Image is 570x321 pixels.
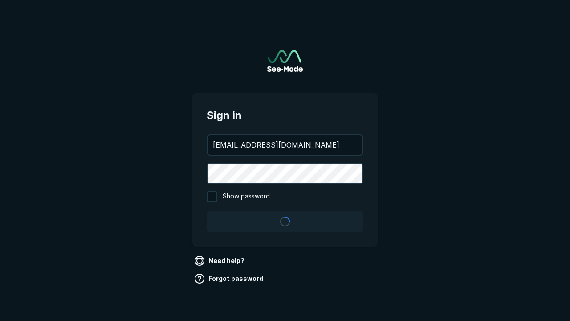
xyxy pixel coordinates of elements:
input: your@email.com [208,135,362,155]
a: Go to sign in [267,50,303,72]
span: Sign in [207,107,363,123]
span: Show password [223,191,270,202]
a: Forgot password [192,272,267,286]
img: See-Mode Logo [267,50,303,72]
a: Need help? [192,254,248,268]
